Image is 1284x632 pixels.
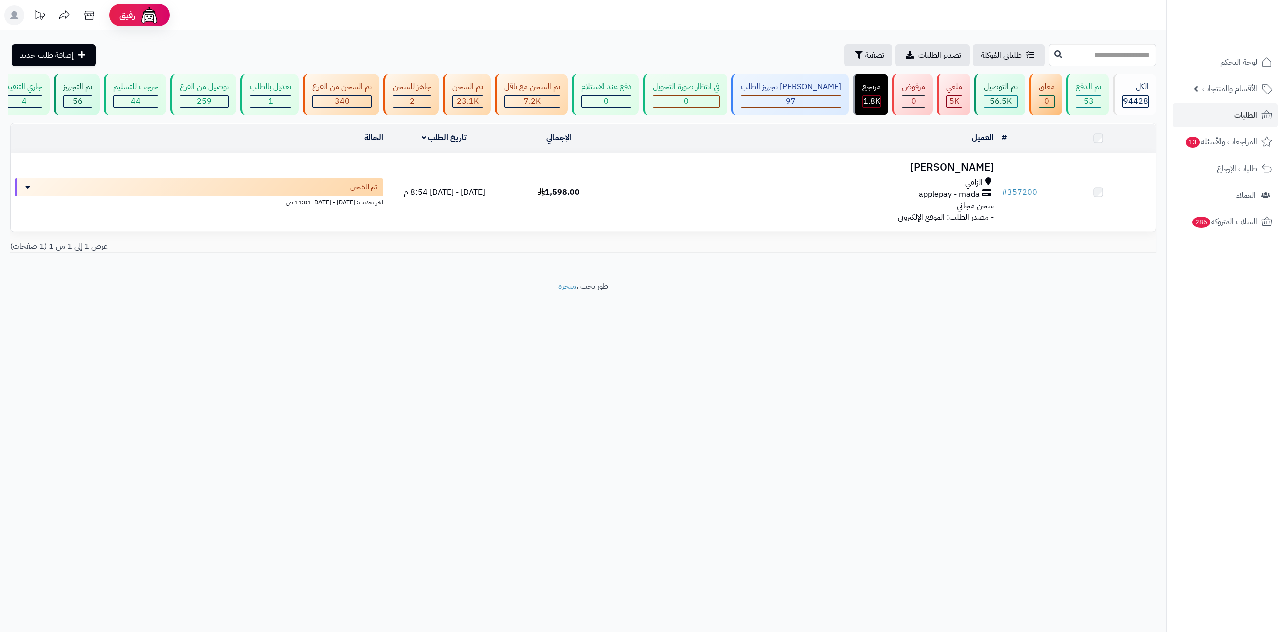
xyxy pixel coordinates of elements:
[946,81,962,93] div: ملغي
[180,81,229,93] div: توصيل من الفرع
[1234,108,1257,122] span: الطلبات
[393,81,431,93] div: جاهز للشحن
[453,96,483,107] div: 23106
[1044,95,1049,107] span: 0
[63,81,92,93] div: تم التجهيز
[1173,183,1278,207] a: العملاء
[1192,217,1210,228] span: 286
[524,95,541,107] span: 7.2K
[238,74,301,115] a: تعديل بالطلب 1
[1076,81,1101,93] div: تم الدفع
[6,96,42,107] div: 4
[957,200,994,212] span: شحن مجاني
[865,49,884,61] span: تصفية
[972,132,994,144] a: العميل
[641,74,729,115] a: في انتظار صورة التحويل 0
[441,74,493,115] a: تم الشحن 23.1K
[862,81,881,93] div: مرتجع
[1084,95,1094,107] span: 53
[1236,188,1256,202] span: العملاء
[27,5,52,28] a: تحديثات المنصة
[1173,103,1278,127] a: الطلبات
[504,81,560,93] div: تم الشحن مع ناقل
[250,96,291,107] div: 1
[505,96,560,107] div: 7223
[990,95,1012,107] span: 56.5K
[981,49,1022,61] span: طلباتي المُوكلة
[268,95,273,107] span: 1
[653,81,720,93] div: في انتظار صورة التحويل
[250,81,291,93] div: تعديل بالطلب
[6,81,42,93] div: جاري التنفيذ
[197,95,212,107] span: 259
[1173,156,1278,181] a: طلبات الإرجاع
[22,95,27,107] span: 4
[973,44,1045,66] a: طلباتي المُوكلة
[935,74,972,115] a: ملغي 5K
[139,5,159,25] img: ai-face.png
[1122,81,1149,93] div: الكل
[1064,74,1111,115] a: تم الدفع 53
[1173,130,1278,154] a: المراجعات والأسئلة13
[20,49,74,61] span: إضافة طلب جديد
[729,74,851,115] a: [PERSON_NAME] تجهيز الطلب 97
[984,96,1017,107] div: 56483
[422,132,467,144] a: تاريخ الطلب
[949,95,959,107] span: 5K
[1202,82,1257,96] span: الأقسام والمنتجات
[972,74,1027,115] a: تم التوصيل 56.5K
[1002,186,1007,198] span: #
[114,96,158,107] div: 44
[863,96,880,107] div: 1806
[947,96,962,107] div: 4954
[1173,210,1278,234] a: السلات المتروكة286
[404,186,485,198] span: [DATE] - [DATE] 8:54 م
[301,74,381,115] a: تم الشحن من الفرع 340
[844,44,892,66] button: تصفية
[52,74,102,115] a: تم التجهيز 56
[741,81,841,93] div: [PERSON_NAME] تجهيز الطلب
[653,96,719,107] div: 0
[168,74,238,115] a: توصيل من الفرع 259
[364,132,383,144] a: الحالة
[1027,74,1064,115] a: معلق 0
[350,182,377,192] span: تم الشحن
[1220,55,1257,69] span: لوحة التحكم
[393,96,431,107] div: 2
[582,96,631,107] div: 0
[570,74,641,115] a: دفع عند الاستلام 0
[902,96,925,107] div: 0
[452,81,483,93] div: تم الشحن
[1002,132,1007,144] a: #
[1123,95,1148,107] span: 94428
[1039,96,1054,107] div: 0
[604,95,609,107] span: 0
[119,9,135,21] span: رفيق
[1173,50,1278,74] a: لوحة التحكم
[64,96,92,107] div: 56
[15,196,383,207] div: اخر تحديث: [DATE] - [DATE] 11:01 ص
[863,95,880,107] span: 1.8K
[113,81,158,93] div: خرجت للتسليم
[335,95,350,107] span: 340
[786,95,796,107] span: 97
[890,74,935,115] a: مرفوض 0
[620,162,993,173] h3: [PERSON_NAME]
[131,95,141,107] span: 44
[493,74,570,115] a: تم الشحن مع ناقل 7.2K
[73,95,83,107] span: 56
[538,186,580,198] span: 1,598.00
[312,81,372,93] div: تم الشحن من الفرع
[895,44,970,66] a: تصدير الطلبات
[1076,96,1101,107] div: 53
[851,74,890,115] a: مرتجع 1.8K
[684,95,689,107] span: 0
[984,81,1018,93] div: تم التوصيل
[581,81,631,93] div: دفع عند الاستلام
[741,96,841,107] div: 97
[1191,215,1257,229] span: السلات المتروكة
[546,132,571,144] a: الإجمالي
[12,44,96,66] a: إضافة طلب جديد
[1111,74,1158,115] a: الكل94428
[965,177,983,189] span: الزلفي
